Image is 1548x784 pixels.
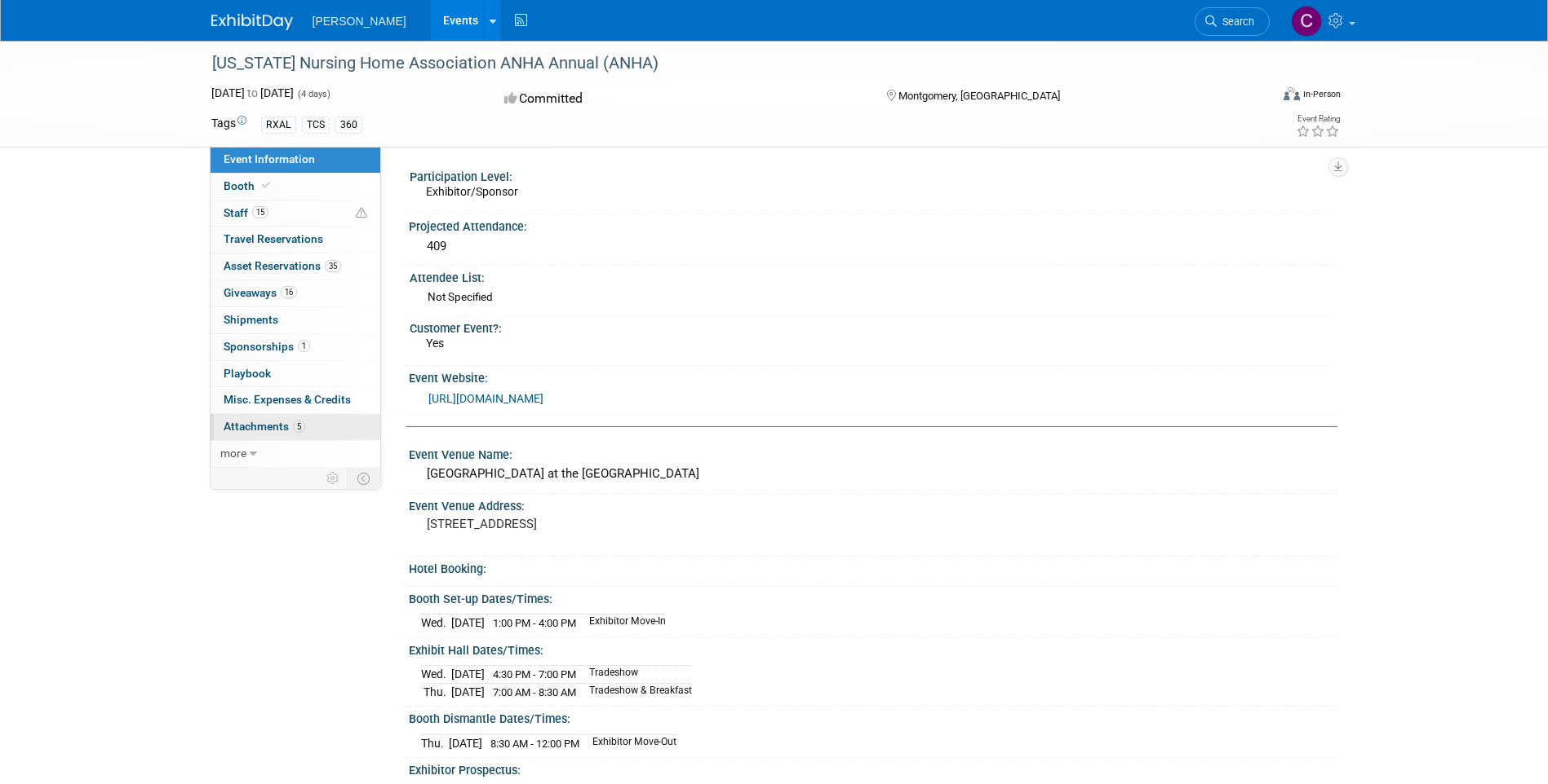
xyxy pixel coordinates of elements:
td: [DATE] [451,683,485,700]
div: Event Venue Name: [409,443,1337,463]
div: Event Rating [1296,115,1340,123]
td: [DATE] [449,734,482,751]
td: Tradeshow & Breakfast [579,683,692,700]
div: Exhibitor Prospectus: [409,758,1337,778]
div: Customer Event?: [410,316,1330,337]
a: Playbook [211,361,380,387]
span: 16 [281,286,297,298]
span: (4 days) [296,89,330,99]
span: to [245,86,260,99]
td: Tradeshow [579,666,692,684]
img: Format-Inperson.png [1284,87,1300,100]
div: Committed [499,85,860,113]
span: 1 [298,340,310,352]
span: Travel Reservations [224,232,323,245]
a: Event Information [211,147,380,173]
span: Playbook [224,367,271,380]
div: Hotel Booking: [409,557,1337,577]
img: Cole Stewart [1291,6,1322,37]
div: [US_STATE] Nursing Home Association ANHA Annual (ANHA) [206,49,1245,78]
div: 409 [421,234,1325,259]
span: 1:00 PM - 4:00 PM [493,617,576,629]
div: 360 [335,117,362,134]
div: TCS [302,117,330,134]
a: Staff15 [211,200,380,227]
a: [URL][DOMAIN_NAME] [428,392,543,405]
td: Exhibitor Move-In [579,614,666,632]
span: Staff [224,206,268,219]
span: Yes [426,337,444,350]
span: 15 [252,206,268,218]
span: Event Information [224,152,315,165]
td: Thu. [421,683,451,700]
a: Misc. Expenses & Credits [211,387,380,413]
div: Event Website: [409,366,1337,386]
a: Giveaways16 [211,280,380,306]
img: ExhibitDay [211,14,293,30]
i: Booth reservation complete [262,181,270,190]
div: Participation Level: [410,165,1330,185]
span: Shipments [224,313,278,326]
div: RXAL [261,117,296,134]
span: Attachments [224,420,305,433]
div: Attendee List: [410,266,1330,286]
a: more [211,441,380,467]
td: Tags [211,115,246,134]
span: Montgomery, [GEOGRAPHIC_DATA] [898,90,1060,102]
td: Thu. [421,734,449,751]
div: Projected Attendance: [409,214,1337,235]
a: Sponsorships1 [211,334,380,360]
td: Toggle Event Tabs [347,468,380,489]
span: Sponsorships [224,340,310,353]
a: Asset Reservations35 [211,253,380,280]
span: more [220,447,246,460]
div: Event Format [1173,85,1342,109]
span: 5 [293,421,305,433]
a: Attachments5 [211,414,380,440]
span: Misc. Expenses & Credits [224,393,351,406]
td: Exhibitor Move-Out [583,734,676,751]
div: In-Person [1302,88,1341,100]
td: Personalize Event Tab Strip [319,468,348,489]
span: Search [1217,15,1254,28]
a: Travel Reservations [211,227,380,253]
span: 35 [325,260,341,272]
span: Giveaways [224,286,297,299]
a: Booth [211,174,380,200]
td: Wed. [421,614,451,632]
div: [GEOGRAPHIC_DATA] at the [GEOGRAPHIC_DATA] [421,461,1325,487]
span: Asset Reservations [224,259,341,272]
span: 8:30 AM - 12:00 PM [490,738,579,750]
div: Not Specified [428,289,1324,305]
span: 7:00 AM - 8:30 AM [493,686,576,698]
td: [DATE] [451,614,485,632]
span: Exhibitor/Sponsor [426,185,518,198]
span: Booth [224,179,273,192]
div: Event Venue Address: [409,494,1337,514]
pre: [STREET_ADDRESS] [427,517,778,531]
div: Booth Dismantle Dates/Times: [409,707,1337,727]
div: Exhibit Hall Dates/Times: [409,638,1337,658]
a: Search [1195,7,1270,36]
span: Potential Scheduling Conflict -- at least one attendee is tagged in another overlapping event. [356,206,367,221]
a: Shipments [211,307,380,333]
td: [DATE] [451,666,485,684]
td: Wed. [421,666,451,684]
span: [DATE] [DATE] [211,86,294,99]
span: 4:30 PM - 7:00 PM [493,668,576,680]
div: Booth Set-up Dates/Times: [409,587,1337,607]
span: [PERSON_NAME] [313,15,406,28]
